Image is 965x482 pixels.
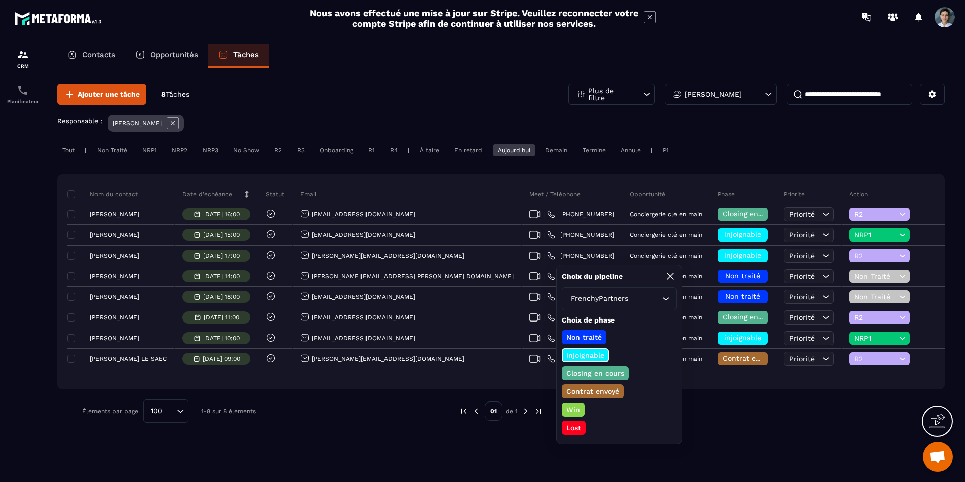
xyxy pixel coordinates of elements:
p: de 1 [506,407,518,415]
a: [PHONE_NUMBER] [547,313,614,322]
div: R2 [269,144,287,156]
span: | [543,314,545,322]
p: 8 [161,90,189,99]
p: Conciergerie clé en main [630,252,702,259]
span: Tâches [166,90,189,98]
p: Priorité [784,190,805,198]
p: [DATE] 16:00 [203,211,240,218]
p: Date d’échéance [182,190,232,198]
a: Contacts [57,44,125,68]
span: R2 [854,313,897,322]
p: | [651,147,653,154]
p: Choix de phase [562,315,677,325]
p: Opportunités [150,50,198,59]
span: Priorité [789,231,815,239]
span: | [543,293,545,301]
button: Ajouter une tâche [57,84,146,105]
span: Priorité [789,210,815,218]
div: R4 [385,144,403,156]
span: Closing en cours [723,313,780,321]
a: [PHONE_NUMBER] [547,272,614,280]
a: [PHONE_NUMBER] [547,252,614,260]
span: NRP1 [854,231,897,239]
p: [PERSON_NAME] [90,314,139,321]
div: En retard [449,144,488,156]
span: injoignable [724,230,761,238]
a: [PHONE_NUMBER] [547,293,614,301]
img: formation [17,49,29,61]
div: Search for option [143,399,188,423]
p: [PERSON_NAME] [90,335,139,342]
img: next [521,407,530,416]
p: Tâches [233,50,259,59]
span: Non traité [725,292,760,300]
p: [PERSON_NAME] [90,273,139,280]
div: Non Traité [92,144,132,156]
div: NRP3 [198,144,223,156]
p: Conciergerie clé en main [630,231,702,238]
span: R2 [854,252,897,260]
div: Demain [540,144,572,156]
a: [PHONE_NUMBER] [547,355,614,363]
div: Terminé [577,144,611,156]
div: Onboarding [315,144,358,156]
input: Search for option [166,406,174,417]
span: Non Traité [854,272,897,280]
p: [PERSON_NAME] [685,91,742,98]
p: Action [849,190,868,198]
p: Plus de filtre [588,87,632,101]
p: Opportunité [630,190,665,198]
p: [PERSON_NAME] [90,252,139,259]
span: injoignable [724,334,761,342]
p: Contacts [82,50,115,59]
span: | [543,355,545,363]
p: 1-8 sur 8 éléments [201,408,256,415]
span: Contrat envoyé [723,354,776,362]
div: À faire [415,144,444,156]
p: [DATE] 11:00 [204,314,239,321]
p: [DATE] 14:00 [203,273,240,280]
a: [PHONE_NUMBER] [547,210,614,218]
p: Lost [565,423,583,433]
p: Contrat envoyé [565,386,621,396]
p: Éléments par page [82,408,138,415]
p: Win [565,405,582,415]
span: Non traité [725,272,760,280]
p: | [408,147,410,154]
input: Search for option [630,293,660,304]
p: Statut [266,190,284,198]
p: [DATE] 09:00 [203,355,240,362]
div: NRP1 [137,144,162,156]
span: | [543,252,545,260]
h2: Nous avons effectué une mise à jour sur Stripe. Veuillez reconnecter votre compte Stripe afin de ... [309,8,639,29]
p: [DATE] 18:00 [203,293,240,300]
span: injoignable [724,251,761,259]
span: Priorité [789,313,815,322]
p: [PERSON_NAME] [113,120,162,127]
p: CRM [3,63,43,69]
p: | [85,147,87,154]
a: [PHONE_NUMBER] [547,334,614,342]
span: | [543,273,545,280]
span: Priorité [789,293,815,301]
img: prev [459,407,468,416]
span: Priorité [789,252,815,260]
span: | [543,335,545,342]
p: [PERSON_NAME] LE SAEC [90,355,167,362]
img: logo [14,9,105,28]
a: formationformationCRM [3,41,43,76]
p: Non traité [565,332,603,342]
p: Meet / Téléphone [529,190,581,198]
img: next [534,407,543,416]
img: prev [472,407,481,416]
span: Priorité [789,272,815,280]
a: schedulerschedulerPlanificateur [3,76,43,112]
div: R3 [292,144,310,156]
span: Ajouter une tâche [78,89,140,99]
p: [PERSON_NAME] [90,231,139,238]
span: Non Traité [854,293,897,301]
div: Aujourd'hui [493,144,535,156]
div: Ouvrir le chat [923,442,953,472]
p: [DATE] 17:00 [203,252,240,259]
span: Priorité [789,334,815,342]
